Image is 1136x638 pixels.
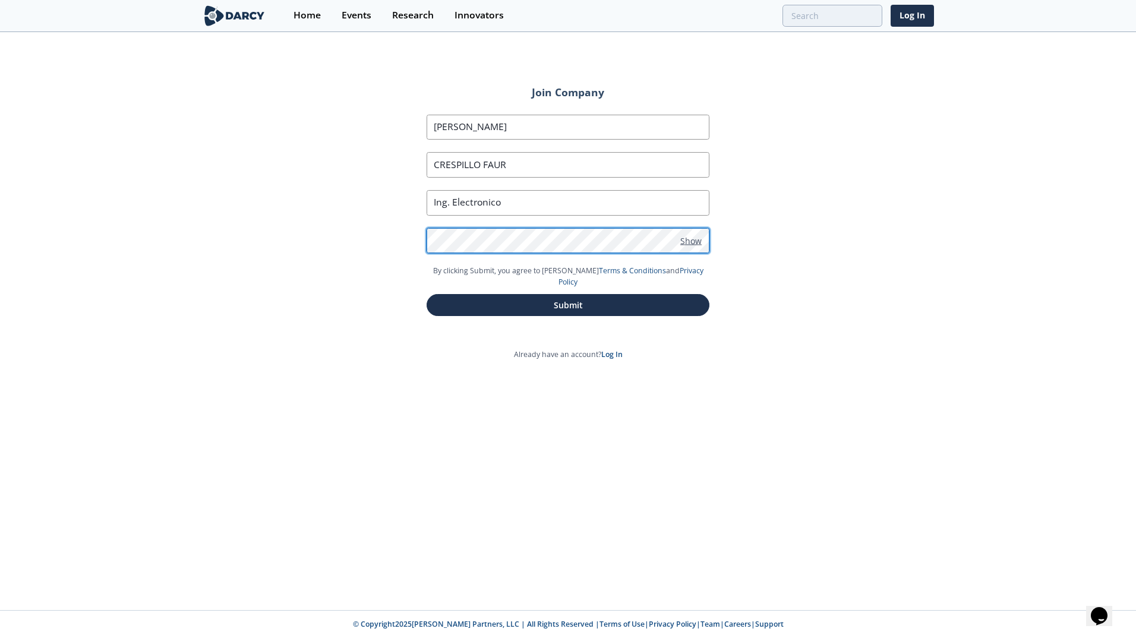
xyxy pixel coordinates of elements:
[392,11,434,20] div: Research
[342,11,371,20] div: Events
[558,266,703,286] a: Privacy Policy
[599,266,666,276] a: Terms & Conditions
[755,619,784,629] a: Support
[128,619,1008,630] p: © Copyright 2025 [PERSON_NAME] Partners, LLC | All Rights Reserved | | | | |
[599,619,645,629] a: Terms of Use
[649,619,696,629] a: Privacy Policy
[700,619,720,629] a: Team
[294,11,321,20] div: Home
[455,11,504,20] div: Innovators
[891,5,934,27] a: Log In
[427,152,709,178] input: Last Name
[393,349,743,360] p: Already have an account?
[680,234,702,247] span: Show
[724,619,751,629] a: Careers
[410,87,726,98] h2: Join Company
[427,115,709,140] input: First Name
[202,5,267,26] img: logo-wide.svg
[427,266,709,288] p: By clicking Submit, you agree to [PERSON_NAME] and
[601,349,623,359] a: Log In
[427,190,709,216] input: Job Title
[1086,590,1124,626] iframe: chat widget
[782,5,882,27] input: Advanced Search
[427,294,709,316] button: Submit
